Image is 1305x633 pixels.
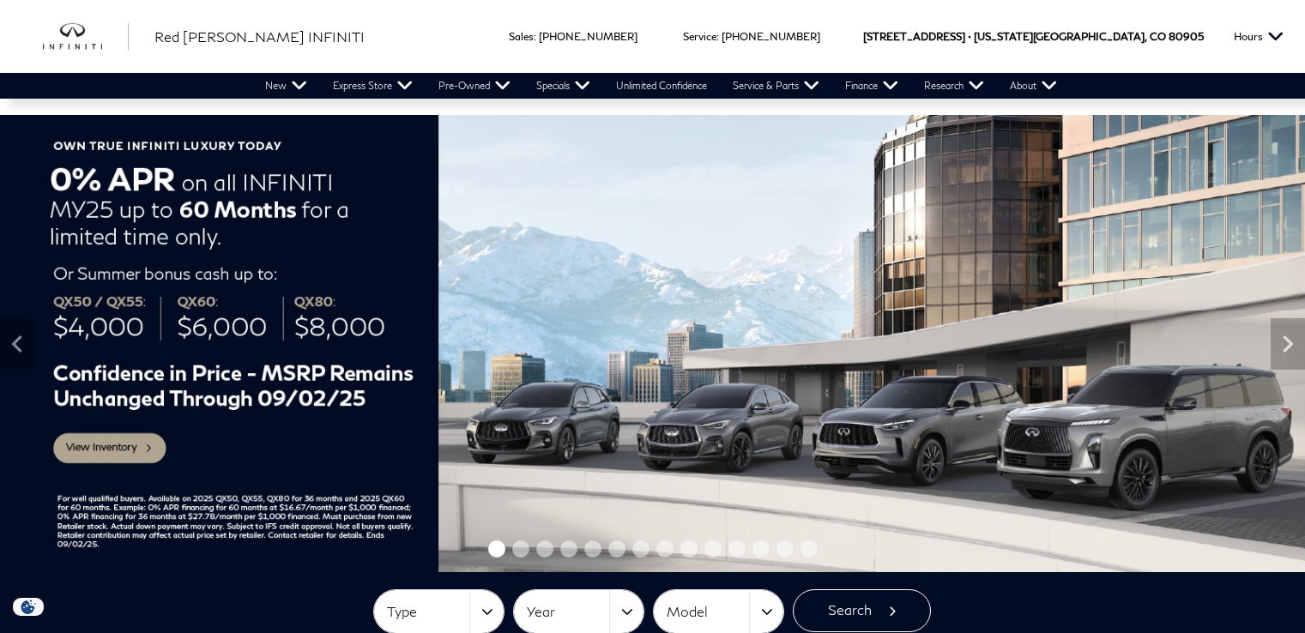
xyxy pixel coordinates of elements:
[584,540,601,558] span: Go to slide 5
[560,540,577,558] span: Go to slide 4
[608,540,625,558] span: Go to slide 6
[252,73,320,99] a: New
[514,590,643,633] button: Year
[911,73,997,99] a: Research
[387,598,469,626] span: Type
[539,30,637,43] a: [PHONE_NUMBER]
[512,540,529,558] span: Go to slide 2
[43,23,129,51] img: INFINITI
[374,590,504,633] button: Type
[320,73,426,99] a: Express Store
[832,73,911,99] a: Finance
[667,598,749,626] span: Model
[654,590,783,633] button: Model
[728,540,746,558] span: Go to slide 11
[752,540,770,558] span: Go to slide 12
[43,23,129,51] a: infiniti
[1271,318,1305,370] div: Next
[997,73,1070,99] a: About
[426,73,523,99] a: Pre-Owned
[252,73,1070,99] nav: Main Navigation
[704,540,722,558] span: Go to slide 10
[527,598,609,626] span: Year
[683,30,716,43] span: Service
[793,589,931,632] button: Search
[603,73,720,99] a: Unlimited Confidence
[776,540,794,558] span: Go to slide 13
[632,540,649,558] span: Go to slide 7
[722,30,820,43] a: [PHONE_NUMBER]
[509,30,534,43] span: Sales
[9,598,48,616] img: Opt-Out Icon
[680,540,698,558] span: Go to slide 9
[863,30,1204,43] a: [STREET_ADDRESS] • [US_STATE][GEOGRAPHIC_DATA], CO 80905
[534,30,536,43] span: :
[720,73,832,99] a: Service & Parts
[523,73,603,99] a: Specials
[488,540,505,558] span: Go to slide 1
[716,30,719,43] span: :
[9,598,48,616] section: Click to Open Cookie Consent Modal
[656,540,674,558] span: Go to slide 8
[536,540,553,558] span: Go to slide 3
[801,540,818,558] span: Go to slide 14
[154,27,365,47] a: Red [PERSON_NAME] INFINITI
[154,28,365,45] span: Red [PERSON_NAME] INFINITI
